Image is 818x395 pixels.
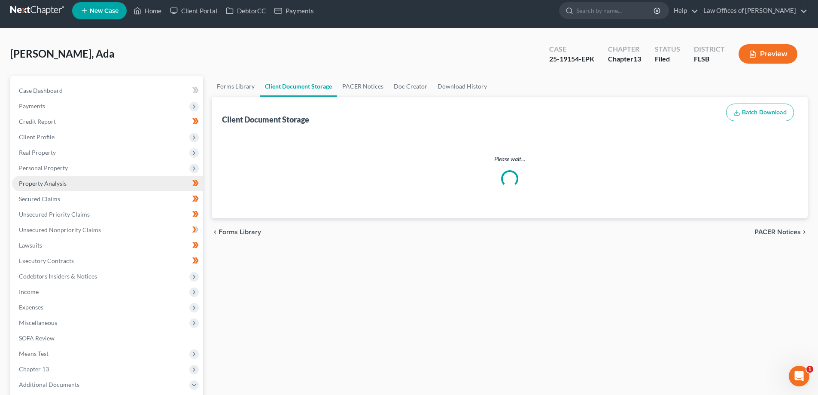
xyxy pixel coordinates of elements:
span: Miscellaneous [19,319,57,326]
span: Secured Claims [19,195,60,202]
span: Additional Documents [19,381,79,388]
p: Please wait... [224,155,796,163]
span: New Case [90,8,119,14]
span: Codebtors Insiders & Notices [19,273,97,280]
div: Filed [655,54,680,64]
span: Credit Report [19,118,56,125]
a: Case Dashboard [12,83,203,98]
a: Client Document Storage [260,76,337,97]
span: PACER Notices [754,229,801,236]
div: Chapter [608,44,641,54]
a: PACER Notices [337,76,389,97]
span: Case Dashboard [19,87,63,94]
span: Forms Library [219,229,261,236]
button: chevron_left Forms Library [212,229,261,236]
div: Case [549,44,594,54]
span: 1 [806,366,813,373]
a: Payments [270,3,318,18]
a: Client Portal [166,3,222,18]
a: Secured Claims [12,191,203,207]
span: [PERSON_NAME], Ada [10,47,115,60]
span: Income [19,288,39,295]
iframe: Intercom live chat [789,366,809,386]
span: Executory Contracts [19,257,74,264]
span: Chapter 13 [19,365,49,373]
i: chevron_right [801,229,808,236]
span: Means Test [19,350,49,357]
a: Executory Contracts [12,253,203,269]
a: Law Offices of [PERSON_NAME] [699,3,807,18]
a: Help [669,3,698,18]
a: Lawsuits [12,238,203,253]
span: Personal Property [19,164,68,171]
span: Batch Download [742,109,787,116]
span: Expenses [19,303,43,311]
div: District [694,44,725,54]
span: Lawsuits [19,242,42,249]
span: 13 [633,55,641,63]
i: chevron_left [212,229,219,236]
a: SOFA Review [12,331,203,346]
button: Batch Download [726,104,794,122]
a: Doc Creator [389,76,432,97]
button: PACER Notices chevron_right [754,229,808,236]
span: Property Analysis [19,180,67,187]
button: Preview [739,44,797,64]
div: Client Document Storage [222,114,309,125]
div: FLSB [694,54,725,64]
div: 25-19154-EPK [549,54,594,64]
a: Download History [432,76,492,97]
span: Real Property [19,149,56,156]
a: Home [129,3,166,18]
span: SOFA Review [19,334,55,342]
div: Chapter [608,54,641,64]
input: Search by name... [576,3,655,18]
a: Credit Report [12,114,203,129]
a: Forms Library [212,76,260,97]
a: Property Analysis [12,176,203,191]
a: DebtorCC [222,3,270,18]
span: Unsecured Nonpriority Claims [19,226,101,233]
a: Unsecured Nonpriority Claims [12,222,203,238]
span: Unsecured Priority Claims [19,211,90,218]
span: Client Profile [19,133,55,141]
div: Status [655,44,680,54]
a: Unsecured Priority Claims [12,207,203,222]
span: Payments [19,102,45,110]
